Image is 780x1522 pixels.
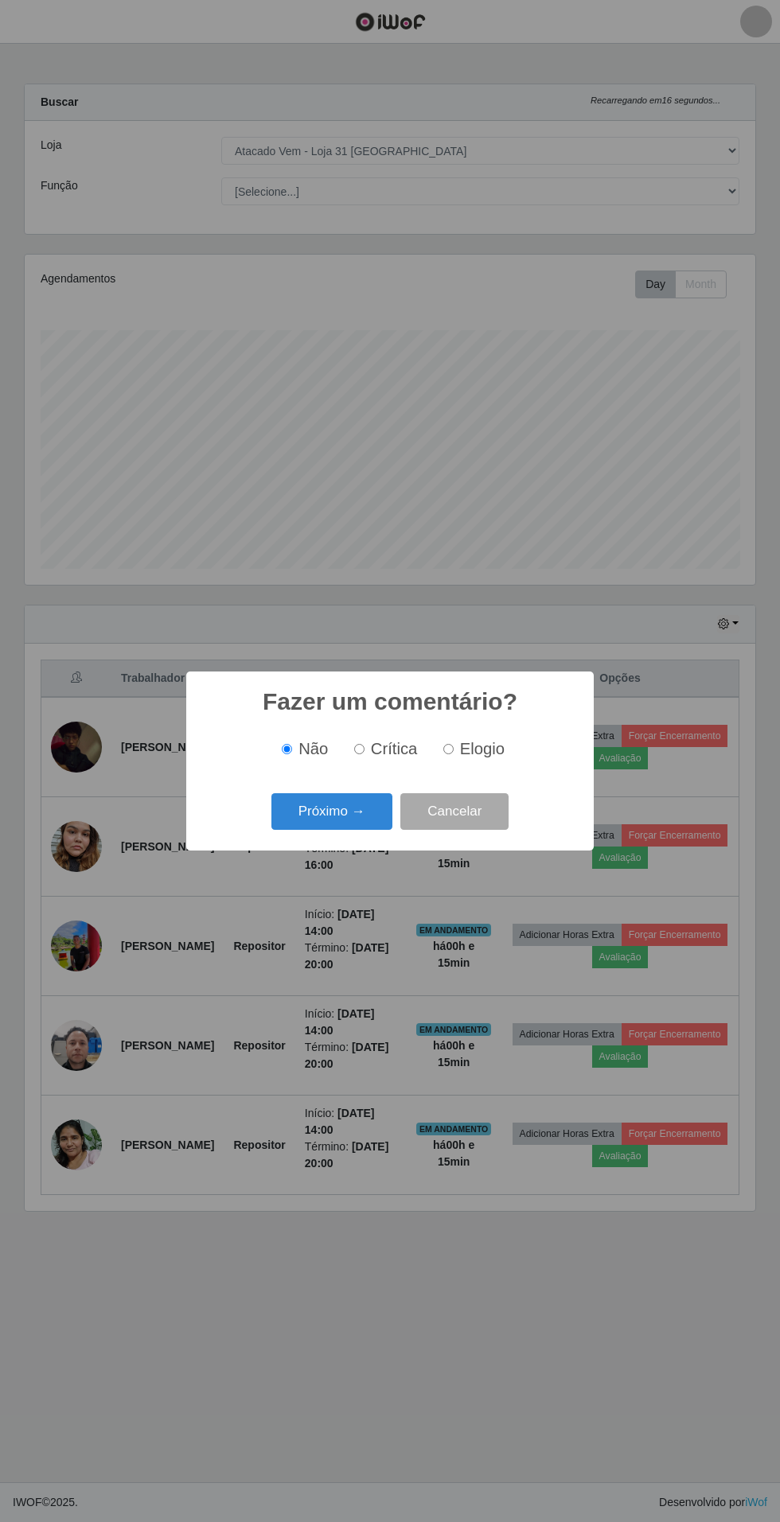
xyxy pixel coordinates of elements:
span: Elogio [460,740,505,757]
span: Não [298,740,328,757]
button: Cancelar [400,793,509,831]
span: Crítica [371,740,418,757]
input: Elogio [443,744,454,754]
h2: Fazer um comentário? [263,687,517,716]
button: Próximo → [271,793,392,831]
input: Não [282,744,292,754]
input: Crítica [354,744,365,754]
